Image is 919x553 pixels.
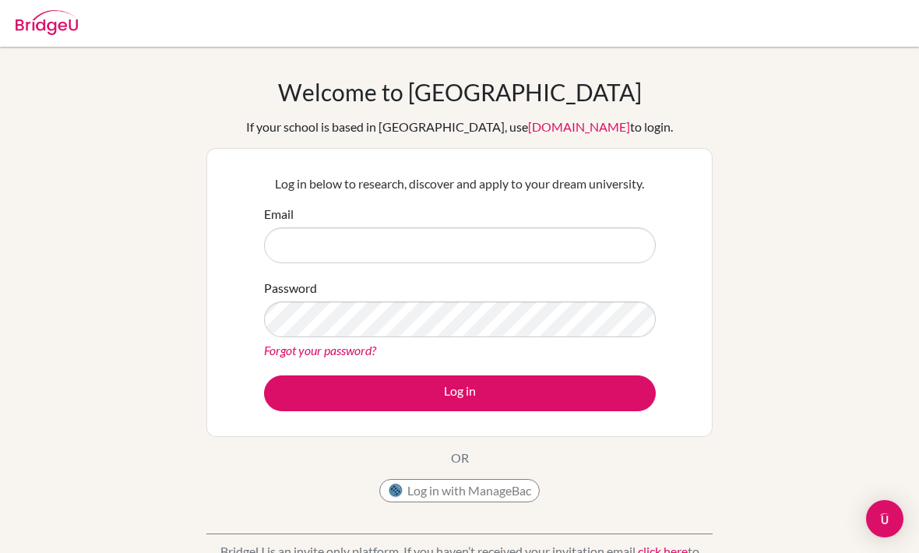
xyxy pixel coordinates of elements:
[278,78,642,106] h1: Welcome to [GEOGRAPHIC_DATA]
[264,279,317,298] label: Password
[264,375,656,411] button: Log in
[16,10,78,35] img: Bridge-U
[264,174,656,193] p: Log in below to research, discover and apply to your dream university.
[866,500,903,537] div: Open Intercom Messenger
[451,449,469,467] p: OR
[379,479,540,502] button: Log in with ManageBac
[528,119,630,134] a: [DOMAIN_NAME]
[264,205,294,224] label: Email
[264,343,376,358] a: Forgot your password?
[246,118,673,136] div: If your school is based in [GEOGRAPHIC_DATA], use to login.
